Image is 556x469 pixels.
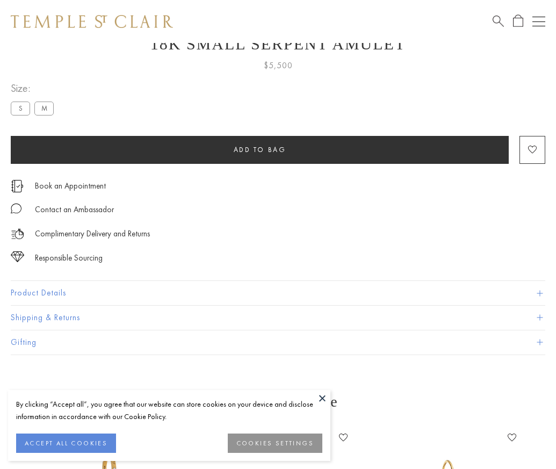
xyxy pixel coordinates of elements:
[513,15,523,28] a: Open Shopping Bag
[11,80,58,97] span: Size:
[532,15,545,28] button: Open navigation
[34,102,54,115] label: M
[11,203,21,214] img: MessageIcon-01_2.svg
[35,180,106,192] a: Book an Appointment
[11,136,509,164] button: Add to bag
[35,251,103,265] div: Responsible Sourcing
[228,434,322,453] button: COOKIES SETTINGS
[493,15,504,28] a: Search
[16,398,322,423] div: By clicking “Accept all”, you agree that our website can store cookies on your device and disclos...
[11,330,545,355] button: Gifting
[264,59,293,73] span: $5,500
[11,15,173,28] img: Temple St. Clair
[35,203,114,217] div: Contact an Ambassador
[11,251,24,262] img: icon_sourcing.svg
[11,306,545,330] button: Shipping & Returns
[234,145,286,154] span: Add to bag
[11,227,24,241] img: icon_delivery.svg
[35,227,150,241] p: Complimentary Delivery and Returns
[11,35,545,53] h1: 18K Small Serpent Amulet
[11,102,30,115] label: S
[11,281,545,305] button: Product Details
[16,434,116,453] button: ACCEPT ALL COOKIES
[11,180,24,192] img: icon_appointment.svg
